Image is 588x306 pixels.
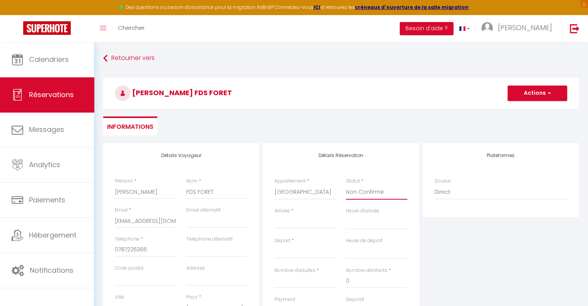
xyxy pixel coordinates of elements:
[274,267,315,274] label: Nombre d'adultes
[29,195,65,205] span: Paiements
[346,178,360,185] label: Statut
[346,237,383,244] label: Heure de départ
[29,160,60,169] span: Analytics
[115,236,140,243] label: Téléphone
[314,4,320,10] a: ICI
[6,3,29,26] button: Ouvrir le widget de chat LiveChat
[274,153,407,158] h4: Détails Réservation
[29,230,77,240] span: Hébergement
[346,267,387,274] label: Nombre d'enfants
[118,24,145,32] span: Chercher
[112,15,150,42] a: Chercher
[274,207,290,215] label: Arrivée
[400,22,453,35] button: Besoin d'aide ?
[346,207,379,215] label: Heure d'arrivée
[115,88,232,97] span: [PERSON_NAME] FDS FORET
[186,207,221,214] label: Email alternatif
[29,55,69,64] span: Calendriers
[435,153,567,158] h4: Plateformes
[29,125,64,134] span: Messages
[186,178,198,185] label: Nom
[274,296,295,303] label: Payment
[481,22,493,34] img: ...
[570,24,579,33] img: logout
[186,294,198,301] label: Pays
[346,296,364,303] label: Deposit
[186,236,233,243] label: Téléphone alternatif
[274,178,306,185] label: Appartement
[103,116,157,135] li: Informations
[508,85,567,101] button: Actions
[355,4,469,10] a: créneaux d'ouverture de la salle migration
[476,15,562,42] a: ... [PERSON_NAME]
[115,207,128,214] label: Email
[30,265,73,275] span: Notifications
[103,51,579,65] a: Retourner vers
[115,265,143,272] label: Code postal
[435,178,451,185] label: Source
[115,294,124,301] label: Ville
[29,90,74,99] span: Réservations
[186,265,205,272] label: Adresse
[115,153,247,158] h4: Détails Voyageur
[115,178,133,185] label: Prénom
[498,23,552,32] span: [PERSON_NAME]
[23,21,71,35] img: Super Booking
[274,237,290,244] label: Départ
